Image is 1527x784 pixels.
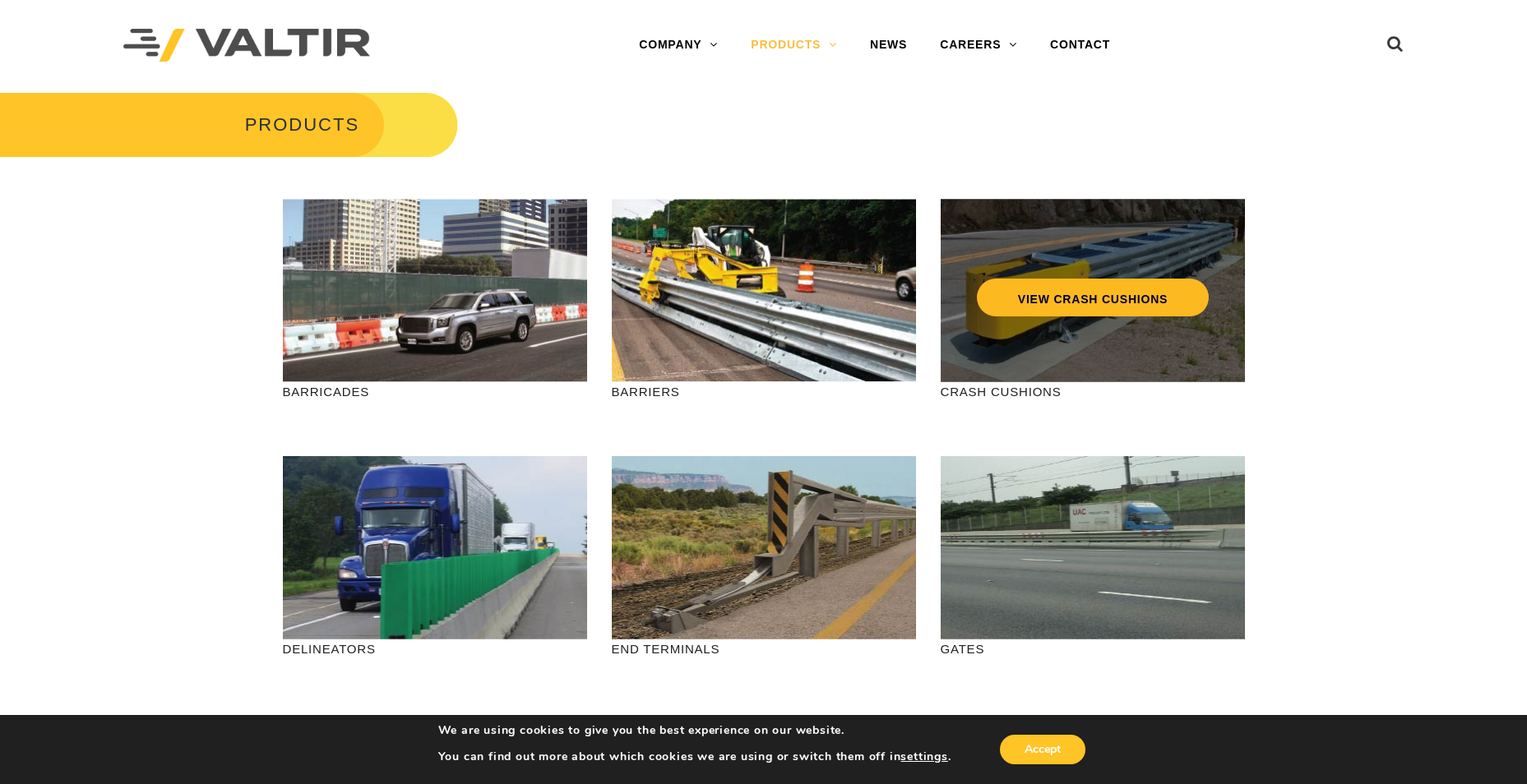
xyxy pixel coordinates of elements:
img: Valtir [123,29,370,62]
button: settings [900,749,947,764]
a: CONTACT [1034,29,1127,62]
p: BARRICADES [283,382,587,401]
button: Accept [1000,735,1085,764]
a: COMPANY [622,29,734,62]
p: CRASH CUSHIONS [941,382,1245,401]
a: CAREERS [923,29,1034,62]
a: PRODUCTS [734,29,854,62]
p: END TERMINALS [612,639,916,658]
a: VIEW CRASH CUSHIONS [976,279,1208,316]
p: We are using cookies to give you the best experience on our website. [438,723,951,738]
p: DELINEATORS [283,639,587,658]
p: You can find out more about which cookies we are using or switch them off in . [438,749,951,764]
a: NEWS [854,29,923,62]
p: BARRIERS [612,382,916,401]
p: GATES [941,639,1245,658]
